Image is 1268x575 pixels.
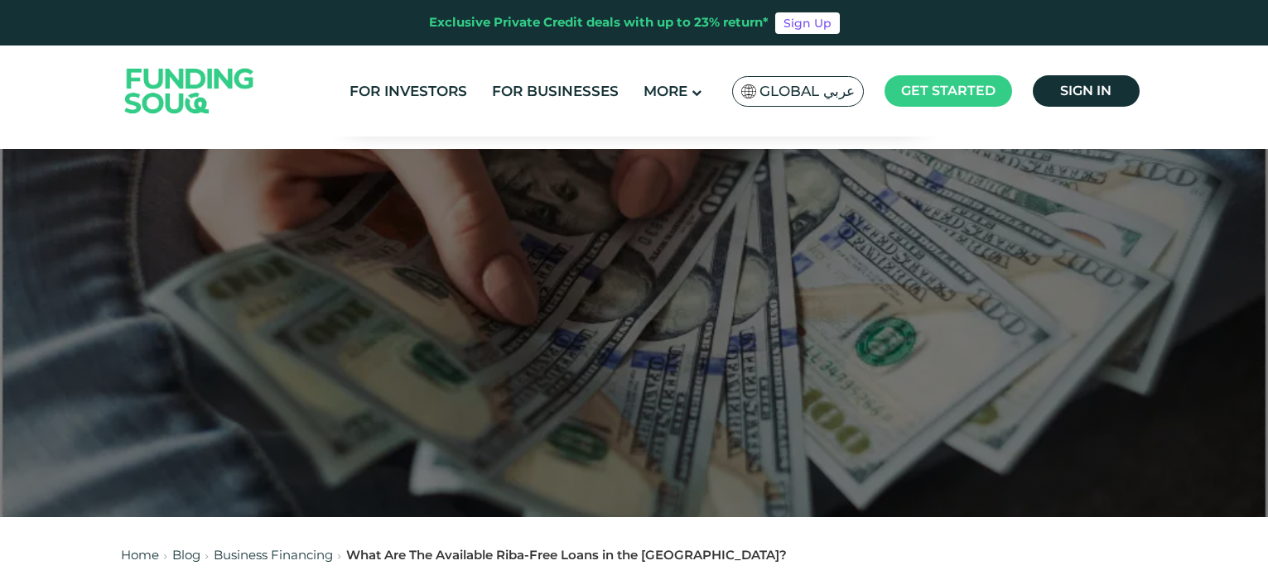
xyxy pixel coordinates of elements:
[775,12,840,34] a: Sign Up
[429,13,769,32] div: Exclusive Private Credit deals with up to 23% return*
[741,84,756,98] img: SA Flag
[644,83,687,99] span: More
[108,49,271,132] img: Logo
[759,82,855,101] span: Global عربي
[346,546,787,565] div: What Are The Available Riba-Free Loans in the [GEOGRAPHIC_DATA]?
[1060,83,1111,98] span: Sign in
[121,547,159,563] a: Home
[345,78,471,105] a: For Investors
[172,547,200,563] a: Blog
[901,83,996,98] span: Get started
[214,547,333,563] a: Business Financing
[488,78,623,105] a: For Businesses
[1033,75,1140,107] a: Sign in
